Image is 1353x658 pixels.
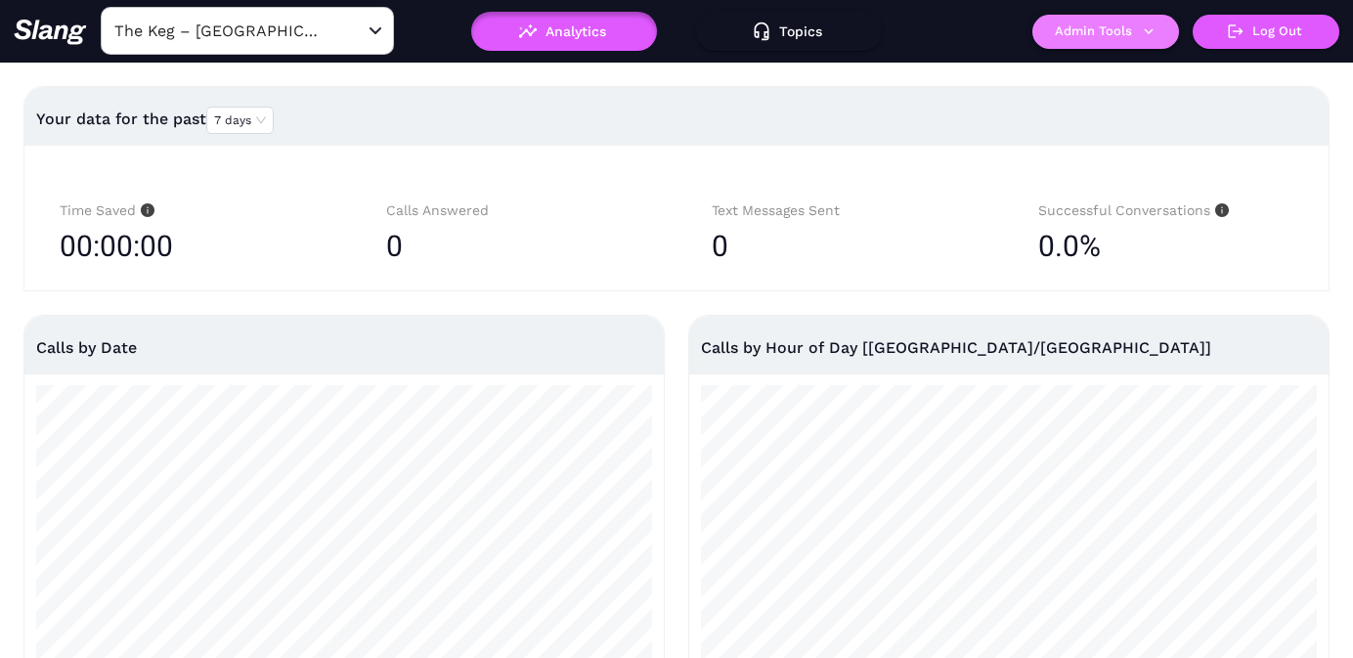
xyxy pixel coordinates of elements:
[701,316,1317,379] div: Calls by Hour of Day [[GEOGRAPHIC_DATA]/[GEOGRAPHIC_DATA]]
[1038,222,1101,271] span: 0.0%
[1038,202,1229,218] span: Successful Conversations
[36,316,652,379] div: Calls by Date
[386,199,642,222] div: Calls Answered
[60,202,154,218] span: Time Saved
[712,199,968,222] div: Text Messages Sent
[471,23,657,37] a: Analytics
[214,108,266,133] span: 7 days
[1032,15,1179,49] button: Admin Tools
[364,20,387,43] button: Open
[14,19,87,45] img: 623511267c55cb56e2f2a487_logo2.png
[36,96,1317,143] div: Your data for the past
[696,12,882,51] button: Topics
[471,12,657,51] button: Analytics
[712,229,728,263] span: 0
[1193,15,1339,49] button: Log Out
[60,222,173,271] span: 00:00:00
[1210,203,1229,217] span: info-circle
[386,229,403,263] span: 0
[136,203,154,217] span: info-circle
